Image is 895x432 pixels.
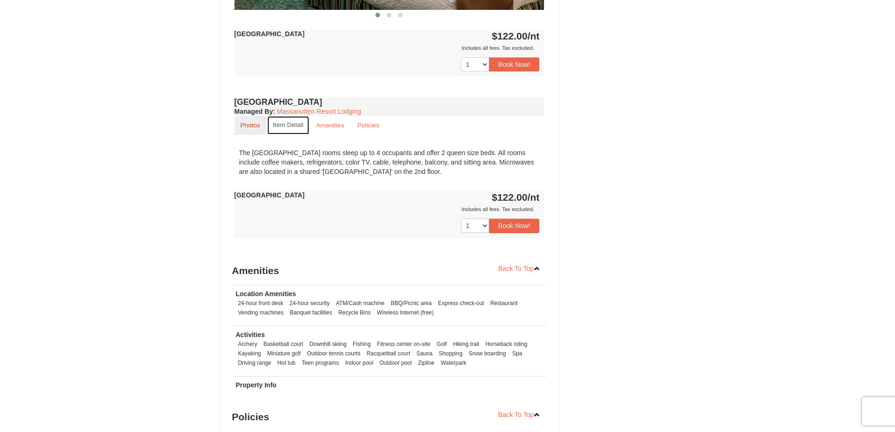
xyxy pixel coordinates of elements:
[316,122,344,129] small: Amenities
[287,298,332,308] li: 24-hour security
[234,204,540,214] div: Includes all fees. Tax excluded.
[436,298,486,308] li: Express check-out
[277,108,361,115] a: Massanutten Resort Lodging
[304,349,363,358] li: Outdoor tennis courts
[236,339,260,349] li: Archery
[261,339,306,349] li: Basketball court
[236,358,274,368] li: Driving range
[234,191,305,199] strong: [GEOGRAPHIC_DATA]
[232,408,547,426] h3: Policies
[350,339,373,349] li: Fishing
[492,261,547,275] a: Back To Top
[236,331,265,338] strong: Activities
[492,31,540,41] strong: $122.00
[265,349,303,358] li: Miniature golf
[374,339,433,349] li: Fitness center on-site
[389,298,434,308] li: BBQ/Picnic area
[357,122,379,129] small: Policies
[234,97,545,107] h4: [GEOGRAPHIC_DATA]
[467,349,508,358] li: Snow boarding
[234,108,275,115] strong: :
[273,121,304,128] small: Item Detail
[451,339,482,349] li: Hiking trail
[489,219,540,233] button: Book Now!
[236,290,296,298] strong: Location Amenities
[436,349,465,358] li: Shopping
[234,43,540,53] div: Includes all fees. Tax excluded.
[492,408,547,422] a: Back To Top
[488,298,520,308] li: Restaurant
[234,108,273,115] span: Managed By
[336,308,373,317] li: Recycle Bins
[438,358,468,368] li: Waterpark
[234,30,305,38] strong: [GEOGRAPHIC_DATA]
[334,298,387,308] li: ATM/Cash machine
[236,381,277,389] strong: Property Info
[492,192,540,203] strong: $122.00
[414,349,435,358] li: Sauna
[236,298,286,308] li: 24-hour front desk
[234,116,266,134] a: Photos
[275,358,298,368] li: Hot tub
[351,116,385,134] a: Policies
[299,358,341,368] li: Teen programs
[307,339,349,349] li: Downhill skiing
[288,308,335,317] li: Banquet facilities
[374,308,436,317] li: Wireless Internet (free)
[232,261,547,280] h3: Amenities
[236,308,286,317] li: Vending machines
[528,31,540,41] span: /nt
[483,339,529,349] li: Horseback riding
[364,349,412,358] li: Racquetball court
[241,122,260,129] small: Photos
[416,358,437,368] li: Zipline
[434,339,449,349] li: Golf
[489,57,540,71] button: Book Now!
[267,116,309,134] a: Item Detail
[236,349,264,358] li: Kayaking
[377,358,414,368] li: Outdoor pool
[528,192,540,203] span: /nt
[310,116,350,134] a: Amenities
[510,349,524,358] li: Spa
[343,358,376,368] li: Indoor pool
[234,143,545,181] div: The [GEOGRAPHIC_DATA] rooms sleep up to 4 occupants and offer 2 queen size beds. All rooms includ...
